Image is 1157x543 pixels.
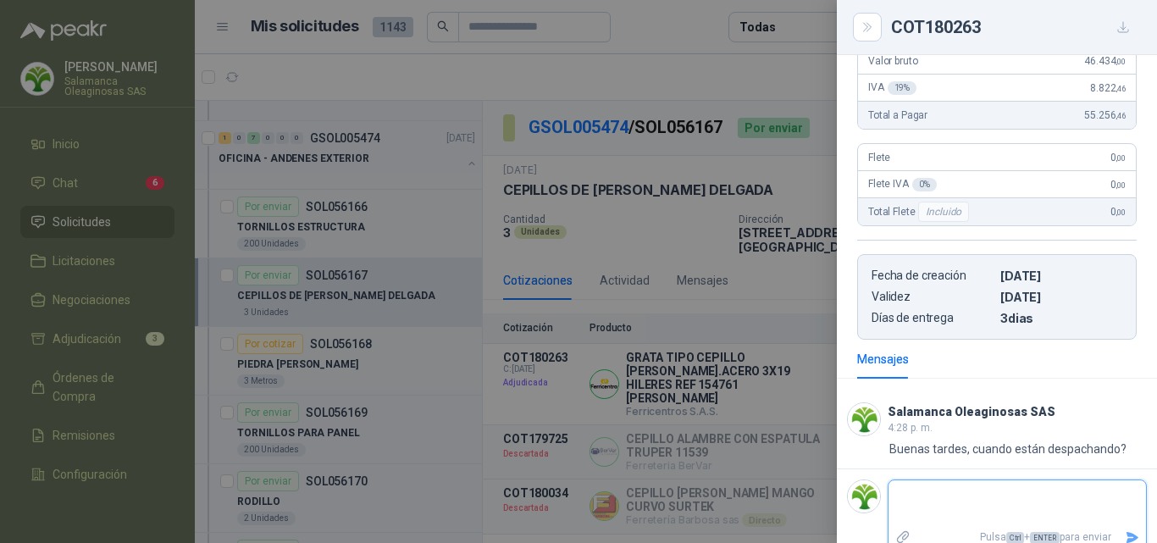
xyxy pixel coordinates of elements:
[1115,84,1126,93] span: ,46
[868,55,917,67] span: Valor bruto
[868,178,937,191] span: Flete IVA
[888,422,933,434] span: 4:28 p. m.
[857,17,877,37] button: Close
[868,202,972,222] span: Total Flete
[872,311,994,325] p: Días de entrega
[888,81,917,95] div: 19 %
[1115,57,1126,66] span: ,00
[868,109,927,121] span: Total a Pagar
[888,407,1055,417] h3: Salamanca Oleaginosas SAS
[1110,206,1126,218] span: 0
[1084,109,1126,121] span: 55.256
[1115,208,1126,217] span: ,00
[1000,311,1122,325] p: 3 dias
[848,480,880,513] img: Company Logo
[1000,290,1122,304] p: [DATE]
[1115,111,1126,120] span: ,46
[1084,55,1126,67] span: 46.434
[1000,269,1122,283] p: [DATE]
[889,440,1127,458] p: Buenas tardes, cuando están despachando?
[891,14,1137,41] div: COT180263
[868,81,916,95] span: IVA
[1115,180,1126,190] span: ,00
[918,202,969,222] div: Incluido
[868,152,890,163] span: Flete
[1110,179,1126,191] span: 0
[872,290,994,304] p: Validez
[857,350,909,368] div: Mensajes
[1115,153,1126,163] span: ,00
[872,269,994,283] p: Fecha de creación
[912,178,937,191] div: 0 %
[1110,152,1126,163] span: 0
[848,403,880,435] img: Company Logo
[1090,82,1126,94] span: 8.822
